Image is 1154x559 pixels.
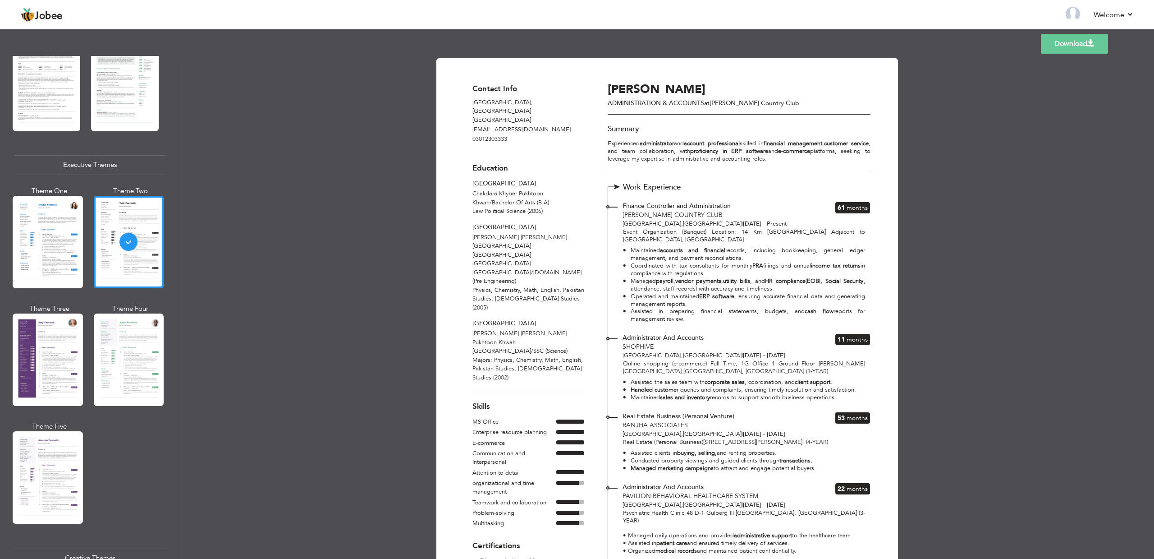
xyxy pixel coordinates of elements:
[811,262,861,270] strong: income tax returns
[472,329,568,355] span: [PERSON_NAME] [PERSON_NAME] Pukhtoon Khwah [GEOGRAPHIC_DATA] SSC (Science)
[656,539,687,547] strong: patient care
[677,449,717,457] strong: buying, selling,
[527,207,543,215] span: (2006)
[838,485,845,493] span: 22
[699,292,734,300] strong: ERP software
[623,342,654,351] span: Shophive
[531,268,533,277] span: /
[838,203,845,212] span: 61
[847,414,868,422] span: Months
[14,186,85,196] div: Theme One
[660,393,710,402] strong: sales and inventory
[472,179,584,189] div: [GEOGRAPHIC_DATA]
[623,220,742,228] span: [GEOGRAPHIC_DATA] [GEOGRAPHIC_DATA]
[1066,7,1080,21] img: Profile Img
[623,293,865,308] li: Operated and maintained , ensuring accurate financial data and generating management reports.
[472,98,584,125] p: [GEOGRAPHIC_DATA] [GEOGRAPHIC_DATA] [GEOGRAPHIC_DATA]
[779,457,812,465] strong: transactions.
[531,98,533,106] span: ,
[623,492,758,500] span: Pavilion Behavioral Healthcare System
[531,347,533,355] span: /
[472,207,526,215] span: Law Political Science
[472,164,584,173] h3: Education
[675,277,722,285] strong: vendor payments
[742,220,787,228] span: [DATE] - Present
[472,418,556,427] div: MS Office
[764,139,822,148] strong: financial management
[472,519,556,528] div: Multitasking
[681,430,683,438] span: ,
[623,509,865,540] p: Psychiatric Health Clinic 48 D-1 Gulberg III [GEOGRAPHIC_DATA], [GEOGRAPHIC_DATA] (3-YEAR) • Mana...
[847,335,868,344] span: Months
[472,469,556,478] div: Attention to detail
[838,414,845,422] span: 53
[472,85,584,93] h3: Contact Info
[472,499,556,508] div: Teamwork and collaboration
[20,8,63,22] a: Jobee
[742,501,785,509] span: [DATE] - [DATE]
[778,147,810,155] strong: e-commerce
[623,457,816,465] li: Conducted property viewings and guided clients through
[96,304,166,314] div: Theme Four
[623,547,865,555] p: • Organized and maintained patient confidentiality.
[96,186,166,196] div: Theme Two
[631,386,677,394] strong: Handled custome
[623,379,856,386] li: Assisted the sales team with , coordination, and
[847,203,868,212] span: Months
[681,351,683,360] span: ,
[704,99,710,107] span: at
[623,439,865,446] p: Real Estate (Personal Business)[STREET_ADDRESS][PERSON_NAME]. (4-YEAR)
[805,307,833,315] strong: cash flow
[742,351,785,360] span: [DATE] - [DATE]
[472,402,584,411] h3: Skills
[681,220,683,228] span: ,
[472,286,584,303] span: Physics, Chemistry, Math, English, Pakistan Studies, [DEMOGRAPHIC_DATA] Studies
[660,246,726,254] strong: accounts and financial
[723,277,750,285] strong: utility bills
[742,430,785,438] span: [DATE] - [DATE]
[684,139,739,148] strong: account professional
[752,262,763,270] strong: PRA
[472,125,584,134] p: [EMAIL_ADDRESS][DOMAIN_NAME]
[623,211,723,219] span: [PERSON_NAME] Country Club
[765,277,806,285] strong: HR compliance
[472,439,556,448] div: E-commerce
[656,277,673,285] strong: payroll
[623,247,865,262] li: Maintained records, including bookkeeping, general ledger management, and payment reconciliations.
[623,465,816,472] li: to attract and engage potential buyers.
[472,304,488,312] span: (2005)
[472,509,556,518] div: Problem-solving
[623,351,742,360] span: [GEOGRAPHIC_DATA] [GEOGRAPHIC_DATA]
[742,430,743,438] span: |
[608,99,805,108] p: ADMINISTRATION & ACCOUNTS [PERSON_NAME] Country Club
[705,378,745,386] strong: corporate sales
[807,277,864,285] strong: EOBI, Social Security
[608,125,870,134] h3: Summary
[640,139,674,148] strong: administrator
[472,135,584,144] p: 03012303333
[623,183,699,192] span: Work Experience
[472,319,584,328] div: [GEOGRAPHIC_DATA]
[623,421,688,430] span: Ranjha Associates
[838,335,845,344] span: 11
[655,547,697,555] strong: medical records
[623,412,734,420] span: Real Estate Business (Personal Venture)
[795,378,832,386] strong: client support.
[472,233,582,286] span: [PERSON_NAME] [PERSON_NAME][GEOGRAPHIC_DATA] [GEOGRAPHIC_DATA] [GEOGRAPHIC_DATA] [GEOGRAPHIC_DATA...
[623,262,865,277] li: Coordinated with tax consultants for monthly filings and annual in compliance with regulations.
[623,308,865,323] li: Assisted in preparing financial statements, budgets, and reports for management review.
[493,374,508,382] span: (2002)
[824,139,869,148] strong: customer service
[742,220,743,228] span: |
[623,501,742,509] span: [GEOGRAPHIC_DATA] [GEOGRAPHIC_DATA]
[1094,9,1134,20] a: Welcome
[623,277,865,293] li: Managed , , , and ( , attendance, staff records) with accuracy and timeliness.
[472,189,549,207] span: Chakdara Khyber Pukhtoon Khwah Bachelor Of Arts (B.A)
[14,155,165,175] div: Executive Themes
[20,8,35,22] img: jobee.io
[490,199,492,207] span: /
[681,501,683,509] span: ,
[623,360,865,375] p: Online shopping (e-commerce) Full Time, 1G Office 1 Ground Floor [PERSON_NAME][GEOGRAPHIC_DATA] [...
[608,83,805,97] h3: [PERSON_NAME]
[608,140,870,163] p: Experienced and skilled in , , and team collaboration, with and platforms, seeking to leverage my...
